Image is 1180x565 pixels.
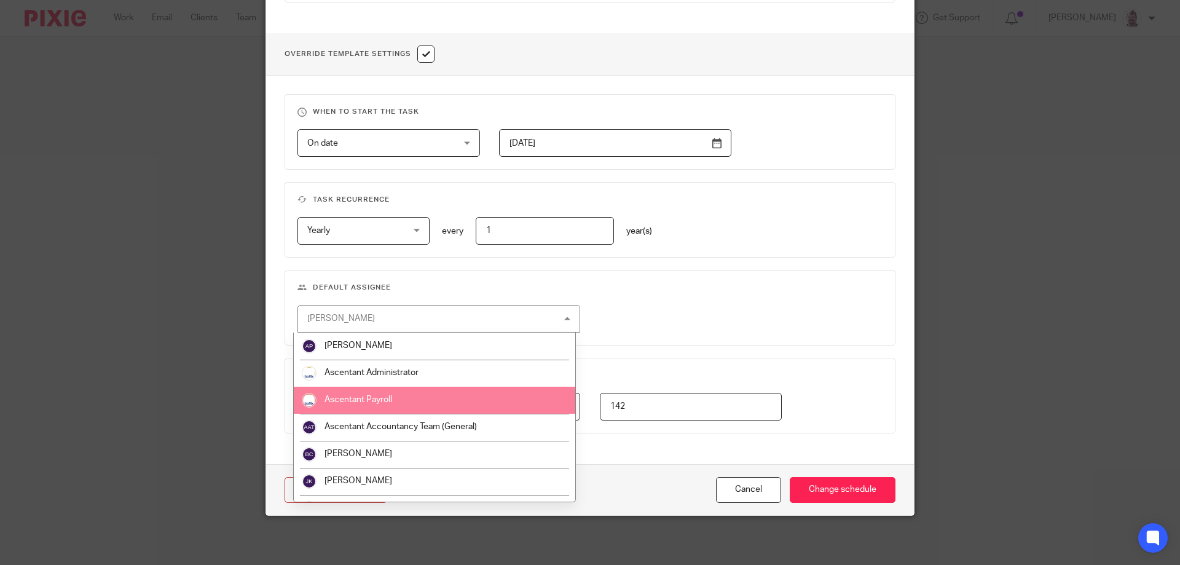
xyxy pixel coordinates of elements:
[307,139,338,148] span: On date
[285,477,387,504] a: Cancel schedule
[297,283,883,293] h3: Default assignee
[297,107,883,117] h3: When to start the task
[324,449,392,458] span: [PERSON_NAME]
[324,368,419,377] span: Ascentant Administrator
[302,339,317,354] img: svg%3E
[302,501,317,516] img: svg%3E
[324,422,477,431] span: Ascentant Accountancy Team (General)
[297,195,883,205] h3: Task recurrence
[302,420,317,435] img: svg%3E
[324,341,392,350] span: [PERSON_NAME]
[302,474,317,489] img: svg%3E
[302,393,317,408] img: Ascentant%20Round%20Only.png
[324,395,392,404] span: Ascentant Payroll
[285,45,435,63] h1: Override Template Settings
[626,227,652,235] span: year(s)
[324,476,392,485] span: [PERSON_NAME]
[716,477,781,504] button: Cancel
[442,225,463,237] p: every
[307,226,330,235] span: Yearly
[307,314,375,323] div: [PERSON_NAME]
[302,366,317,381] img: Ascentant%20Round%20Only.png
[297,371,883,381] h3: Deadline
[790,477,895,504] input: Change schedule
[302,447,317,462] img: svg%3E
